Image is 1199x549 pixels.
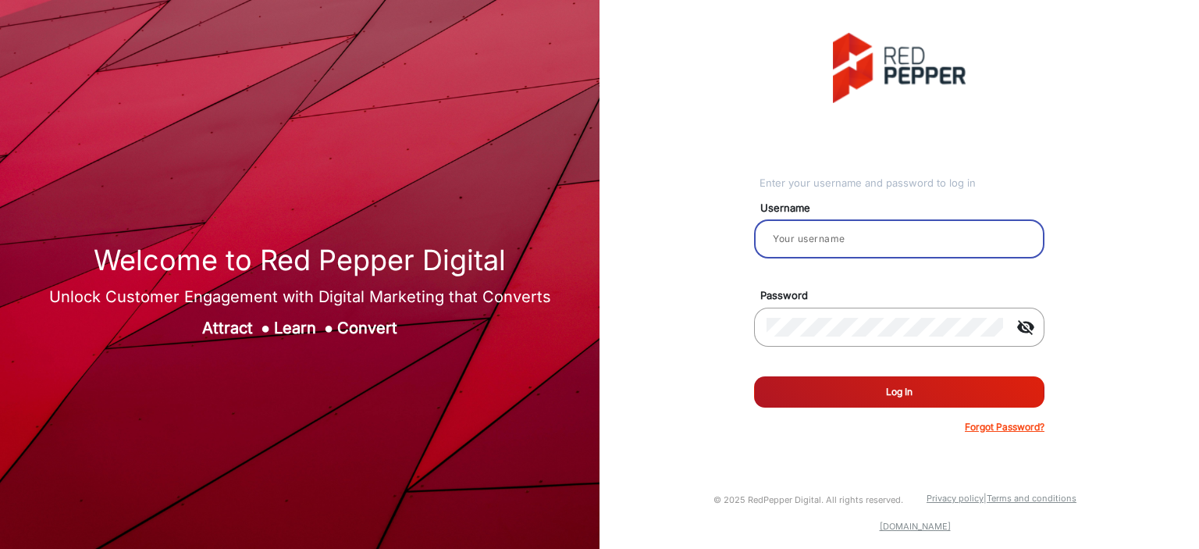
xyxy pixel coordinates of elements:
[880,521,951,532] a: [DOMAIN_NAME]
[713,494,903,505] small: © 2025 RedPepper Digital. All rights reserved.
[833,33,966,103] img: vmg-logo
[49,244,551,277] h1: Welcome to Red Pepper Digital
[749,201,1062,216] mat-label: Username
[749,288,1062,304] mat-label: Password
[1007,318,1044,337] mat-icon: visibility_off
[767,230,1032,248] input: Your username
[987,493,1076,504] a: Terms and conditions
[261,319,270,337] span: ●
[760,176,1044,191] div: Enter your username and password to log in
[49,285,551,308] div: Unlock Customer Engagement with Digital Marketing that Converts
[49,316,551,340] div: Attract Learn Convert
[984,493,987,504] a: |
[754,376,1044,408] button: Log In
[324,319,333,337] span: ●
[965,420,1044,434] p: Forgot Password?
[927,493,984,504] a: Privacy policy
